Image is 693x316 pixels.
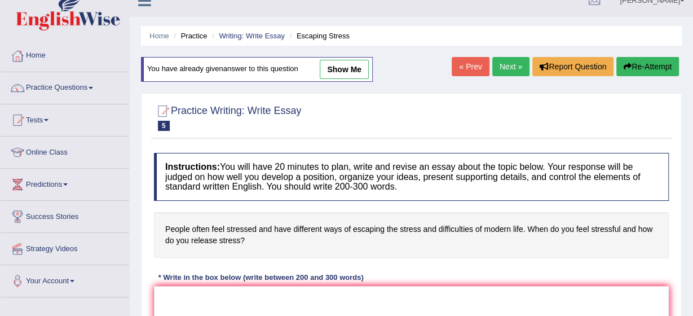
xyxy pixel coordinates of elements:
[154,272,368,283] div: * Write in the box below (write between 200 and 300 words)
[1,72,129,100] a: Practice Questions
[154,103,301,131] h2: Practice Writing: Write Essay
[1,137,129,165] a: Online Class
[287,30,350,41] li: Escaping Stress
[158,121,170,131] span: 5
[452,57,489,76] a: « Prev
[1,265,129,293] a: Your Account
[320,60,369,79] a: show me
[1,201,129,229] a: Success Stories
[616,57,679,76] button: Re-Attempt
[1,233,129,261] a: Strategy Videos
[1,169,129,197] a: Predictions
[532,57,613,76] button: Report Question
[1,40,129,68] a: Home
[1,104,129,133] a: Tests
[154,212,669,258] h4: People often feel stressed and have different ways of escaping the stress and difficulties of mod...
[219,32,285,40] a: Writing: Write Essay
[149,32,169,40] a: Home
[165,162,220,172] b: Instructions:
[492,57,529,76] a: Next »
[171,30,207,41] li: Practice
[141,57,373,82] div: You have already given answer to this question
[154,153,669,201] h4: You will have 20 minutes to plan, write and revise an essay about the topic below. Your response ...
